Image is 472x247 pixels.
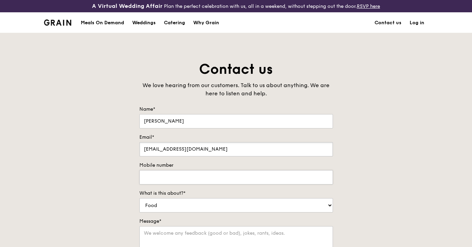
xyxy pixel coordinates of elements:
[128,13,160,33] a: Weddings
[139,162,333,169] label: Mobile number
[189,13,223,33] a: Why Grain
[139,190,333,197] label: What is this about?*
[160,13,189,33] a: Catering
[193,13,219,33] div: Why Grain
[92,3,163,10] h3: A Virtual Wedding Affair
[139,134,333,141] label: Email*
[81,13,124,33] div: Meals On Demand
[406,13,428,33] a: Log in
[139,106,333,113] label: Name*
[44,12,72,32] a: GrainGrain
[79,3,393,10] div: Plan the perfect celebration with us, all in a weekend, without stepping out the door.
[139,60,333,79] h1: Contact us
[370,13,406,33] a: Contact us
[357,3,380,9] a: RSVP here
[164,13,185,33] div: Catering
[44,19,72,26] img: Grain
[139,218,333,225] label: Message*
[139,81,333,98] div: We love hearing from our customers. Talk to us about anything. We are here to listen and help.
[132,13,156,33] div: Weddings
